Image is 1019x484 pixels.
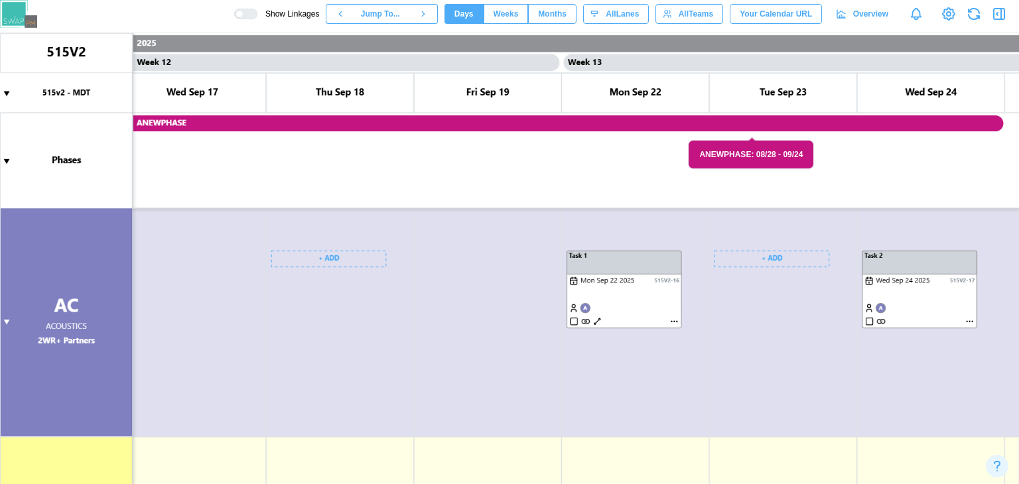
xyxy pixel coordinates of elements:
button: Your Calendar URL [730,4,822,24]
span: Overview [853,5,888,23]
button: Weeks [484,4,529,24]
span: All Teams [679,5,713,23]
button: Days [444,4,484,24]
button: Refresh Grid [965,5,983,23]
a: View Project [939,5,958,23]
button: AllTeams [655,4,723,24]
span: Your Calendar URL [740,5,812,23]
a: Notifications [905,3,927,25]
span: Weeks [494,5,519,23]
a: Overview [829,4,898,24]
div: ANEWPHASE: 08/28 - 09/24 [688,140,814,170]
span: Days [454,5,474,23]
span: Show Linkages [257,9,319,19]
button: AllLanes [583,4,649,24]
button: Jump To... [354,4,409,24]
span: Months [538,5,567,23]
span: Jump To... [361,5,400,23]
button: Open Drawer [990,5,1008,23]
button: Months [528,4,577,24]
span: All Lanes [606,5,639,23]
